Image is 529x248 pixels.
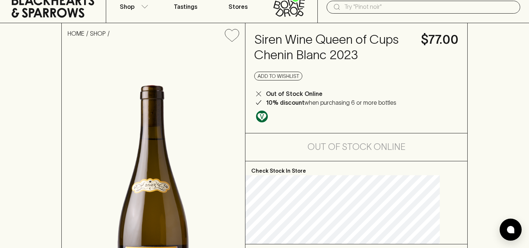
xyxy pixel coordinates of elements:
button: Add to wishlist [254,72,302,80]
p: Stores [228,2,248,11]
p: Shop [120,2,134,11]
a: HOME [68,30,84,37]
img: bubble-icon [507,226,514,233]
a: Made without the use of any animal products. [254,109,270,124]
b: 10% discount [266,99,305,106]
p: Check Stock In Store [245,161,467,175]
p: Tastings [174,2,197,11]
p: when purchasing 6 or more bottles [266,98,396,107]
h4: Siren Wine Queen of Cups Chenin Blanc 2023 [254,32,412,63]
p: Out of Stock Online [266,89,323,98]
a: SHOP [90,30,106,37]
input: Try "Pinot noir" [344,1,514,13]
h5: Out of Stock Online [307,141,406,153]
h4: $77.00 [421,32,458,47]
button: Add to wishlist [222,26,242,45]
img: Vegan [256,111,268,122]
